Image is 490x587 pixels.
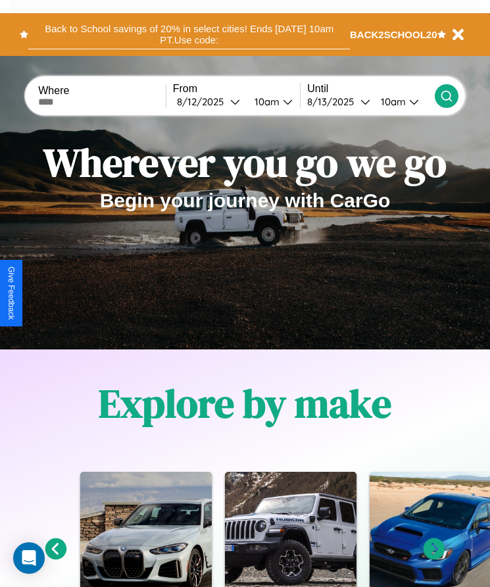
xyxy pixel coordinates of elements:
[370,95,435,109] button: 10am
[173,83,301,95] label: From
[177,95,230,108] div: 8 / 12 / 2025
[374,95,409,108] div: 10am
[173,95,244,109] button: 8/12/2025
[307,83,435,95] label: Until
[244,95,301,109] button: 10am
[7,267,16,320] div: Give Feedback
[38,85,166,97] label: Where
[13,542,45,574] div: Open Intercom Messenger
[28,20,350,49] button: Back to School savings of 20% in select cities! Ends [DATE] 10am PT.Use code:
[307,95,360,108] div: 8 / 13 / 2025
[248,95,283,108] div: 10am
[99,376,391,430] h1: Explore by make
[350,29,437,40] b: BACK2SCHOOL20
